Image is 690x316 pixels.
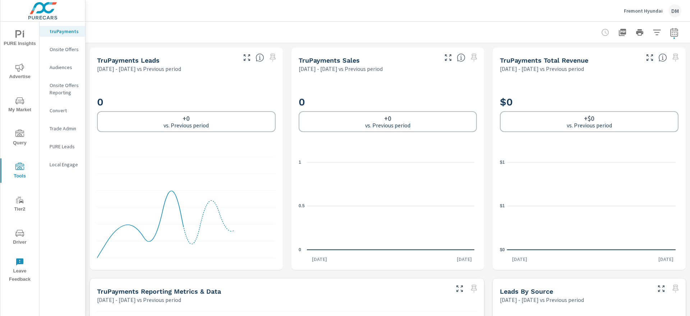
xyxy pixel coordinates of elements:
[3,258,37,284] span: Leave Feedback
[3,229,37,247] span: Driver
[40,141,85,152] div: PURE Leads
[644,52,655,63] button: Make Fullscreen
[183,115,190,122] h6: +0
[384,115,391,122] h6: +0
[267,52,279,63] span: Select a preset date range to save this widget
[500,247,505,252] text: $0
[500,96,678,108] h2: $0
[299,203,305,208] text: 0.5
[299,57,360,64] h5: truPayments Sales
[40,80,85,98] div: Onsite Offers Reporting
[50,125,79,132] p: Trade Admin
[615,25,630,40] button: "Export Report to PDF"
[658,53,667,62] span: Total revenue from sales matched to a truPayments lead. [Source: This data is sourced from the de...
[670,52,681,63] span: Select a preset date range to save this widget
[3,63,37,81] span: Advertise
[442,52,454,63] button: Make Fullscreen
[507,256,532,263] p: [DATE]
[584,115,594,122] h6: +$0
[3,30,37,48] span: PURE Insights
[307,256,332,263] p: [DATE]
[97,64,181,73] p: [DATE] - [DATE] vs Previous period
[3,130,37,147] span: Query
[500,57,588,64] h5: truPayments Total Revenue
[241,52,253,63] button: Make Fullscreen
[454,283,465,294] button: Make Fullscreen
[40,105,85,116] div: Convert
[624,8,663,14] p: Fremont Hyundai
[500,203,505,208] text: $1
[40,44,85,55] div: Onsite Offers
[40,159,85,170] div: Local Engage
[97,295,181,304] p: [DATE] - [DATE] vs Previous period
[365,122,410,128] p: vs. Previous period
[164,122,209,128] p: vs. Previous period
[668,4,681,17] div: DM
[40,123,85,134] div: Trade Admin
[299,64,383,73] p: [DATE] - [DATE] vs Previous period
[468,52,480,63] span: Select a preset date range to save this widget
[3,196,37,213] span: Tier2
[653,256,678,263] p: [DATE]
[299,247,301,252] text: 0
[670,283,681,294] span: Select a preset date range to save this widget
[50,143,79,150] p: PURE Leads
[452,256,477,263] p: [DATE]
[457,53,465,62] span: Number of sales matched to a truPayments lead. [Source: This data is sourced from the dealer's DM...
[97,57,160,64] h5: truPayments Leads
[500,295,584,304] p: [DATE] - [DATE] vs Previous period
[299,160,301,165] text: 1
[299,96,477,108] h2: 0
[50,161,79,168] p: Local Engage
[3,96,37,114] span: My Market
[500,64,584,73] p: [DATE] - [DATE] vs Previous period
[50,28,79,35] p: truPayments
[40,26,85,37] div: truPayments
[500,288,553,295] h5: Leads By Source
[667,25,681,40] button: Select Date Range
[500,160,505,165] text: $1
[632,25,647,40] button: Print Report
[50,46,79,53] p: Onsite Offers
[50,82,79,96] p: Onsite Offers Reporting
[97,288,221,295] h5: truPayments Reporting Metrics & Data
[97,96,276,108] h2: 0
[567,122,612,128] p: vs. Previous period
[468,283,480,294] span: Select a preset date range to save this widget
[50,64,79,71] p: Audiences
[650,25,664,40] button: Apply Filters
[50,107,79,114] p: Convert
[40,62,85,73] div: Audiences
[655,283,667,294] button: Make Fullscreen
[256,53,264,62] span: The number of truPayments leads.
[3,163,37,180] span: Tools
[0,22,39,286] div: nav menu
